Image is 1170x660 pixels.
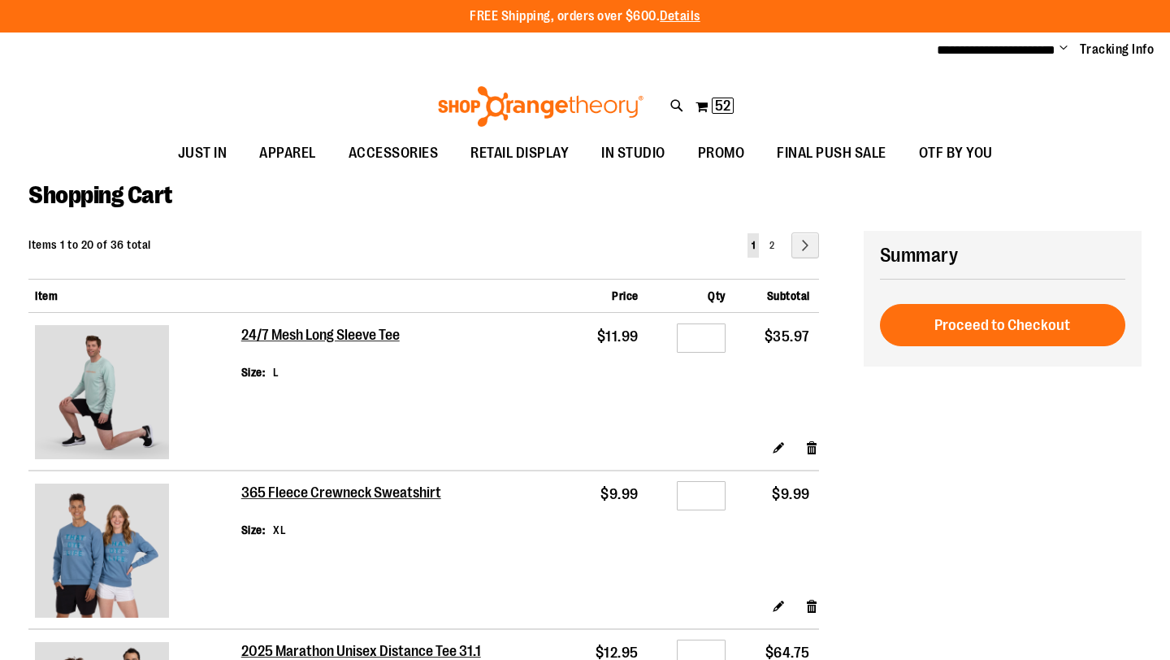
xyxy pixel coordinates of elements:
button: Proceed to Checkout [880,304,1126,346]
span: $11.99 [597,328,639,345]
span: OTF BY YOU [919,135,993,172]
dt: Size [241,522,266,538]
a: 2 [765,233,778,258]
span: Proceed to Checkout [934,316,1070,334]
span: RETAIL DISPLAY [470,135,569,172]
button: Account menu [1059,41,1068,58]
a: PROMO [682,135,761,172]
h2: Summary [880,241,1126,269]
dt: Size [241,364,266,380]
a: APPAREL [243,135,332,172]
span: 1 [752,240,755,251]
a: Remove item [805,597,819,614]
span: Subtotal [767,289,810,302]
a: 24/7 Mesh Long Sleeve Tee [241,327,401,345]
a: FINAL PUSH SALE [760,135,903,172]
span: PROMO [698,135,745,172]
a: OTF BY YOU [903,135,1009,172]
span: Shopping Cart [28,181,172,209]
dd: XL [273,522,286,538]
span: IN STUDIO [601,135,665,172]
span: Qty [708,289,726,302]
span: ACCESSORIES [349,135,439,172]
img: Shop Orangetheory [435,86,646,127]
a: Tracking Info [1080,41,1155,59]
a: JUST IN [162,135,244,172]
span: FINAL PUSH SALE [777,135,886,172]
a: 24/7 Mesh Long Sleeve Tee [35,325,235,463]
img: 365 Fleece Crewneck Sweatshirt [35,484,169,618]
span: APPAREL [259,135,316,172]
span: $35.97 [765,328,810,345]
span: Price [612,289,639,302]
span: 52 [715,98,730,114]
span: Items 1 to 20 of 36 total [28,238,151,251]
a: Remove item [805,439,819,456]
img: 24/7 Mesh Long Sleeve Tee [35,325,169,459]
p: FREE Shipping, orders over $600. [470,7,700,26]
span: Item [35,289,58,302]
span: $9.99 [600,486,639,502]
a: 365 Fleece Crewneck Sweatshirt [241,484,443,502]
a: RETAIL DISPLAY [454,135,585,172]
span: JUST IN [178,135,227,172]
span: 2 [769,240,774,251]
a: 365 Fleece Crewneck Sweatshirt [35,484,235,622]
dd: L [273,364,279,380]
span: $9.99 [772,486,810,502]
a: ACCESSORIES [332,135,455,172]
a: Details [660,9,700,24]
a: IN STUDIO [585,135,682,172]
